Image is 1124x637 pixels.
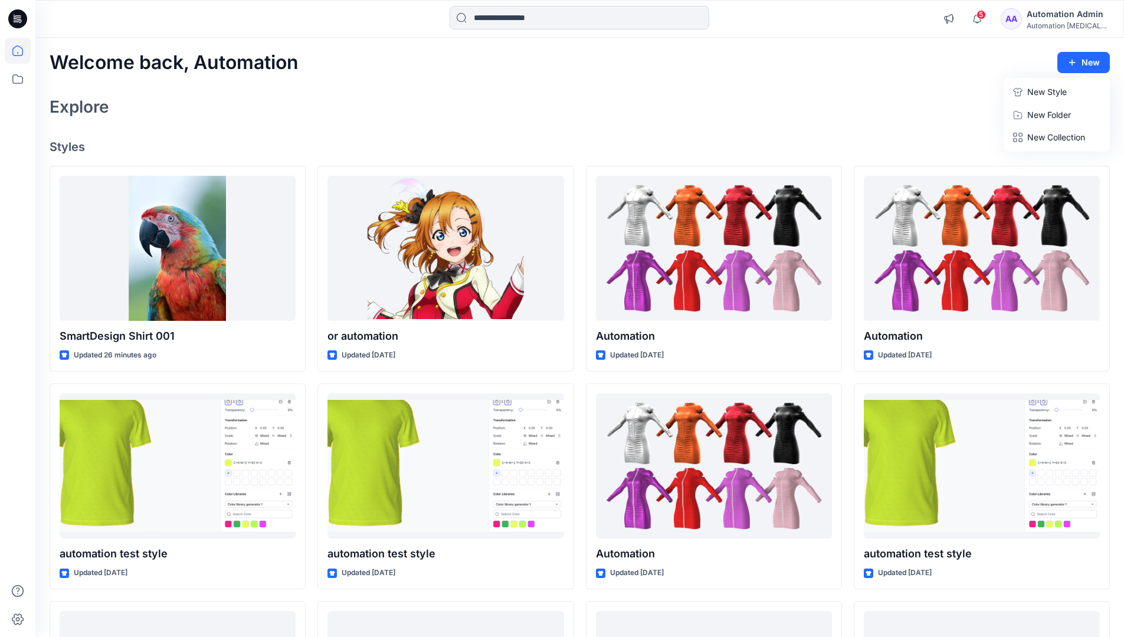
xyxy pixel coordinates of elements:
p: New Folder [1027,109,1071,121]
p: or automation [327,328,563,344]
p: Updated 26 minutes ago [74,349,156,362]
span: 5 [976,10,986,19]
p: Automation [864,328,1100,344]
a: automation test style [327,393,563,539]
p: Updated [DATE] [342,349,395,362]
div: Automation Admin [1027,7,1109,21]
p: SmartDesign Shirt 001 [60,328,296,344]
a: Automation [864,176,1100,321]
h2: Explore [50,97,109,116]
p: New Collection [1027,130,1085,145]
p: Updated [DATE] [878,567,932,579]
button: New [1057,52,1110,73]
p: automation test style [327,546,563,562]
a: Automation [596,176,832,321]
p: New Style [1027,85,1067,99]
p: Updated [DATE] [74,567,127,579]
h4: Styles [50,140,1110,154]
div: Automation [MEDICAL_DATA]... [1027,21,1109,30]
a: New Style [1006,80,1107,104]
div: AA [1001,8,1022,29]
p: Automation [596,546,832,562]
p: Automation [596,328,832,344]
p: Updated [DATE] [610,567,664,579]
p: Updated [DATE] [342,567,395,579]
p: automation test style [864,546,1100,562]
p: Updated [DATE] [610,349,664,362]
p: Updated [DATE] [878,349,932,362]
a: automation test style [60,393,296,539]
a: Automation [596,393,832,539]
a: automation test style [864,393,1100,539]
a: SmartDesign Shirt 001 [60,176,296,321]
p: automation test style [60,546,296,562]
h2: Welcome back, Automation [50,52,299,74]
a: or automation [327,176,563,321]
